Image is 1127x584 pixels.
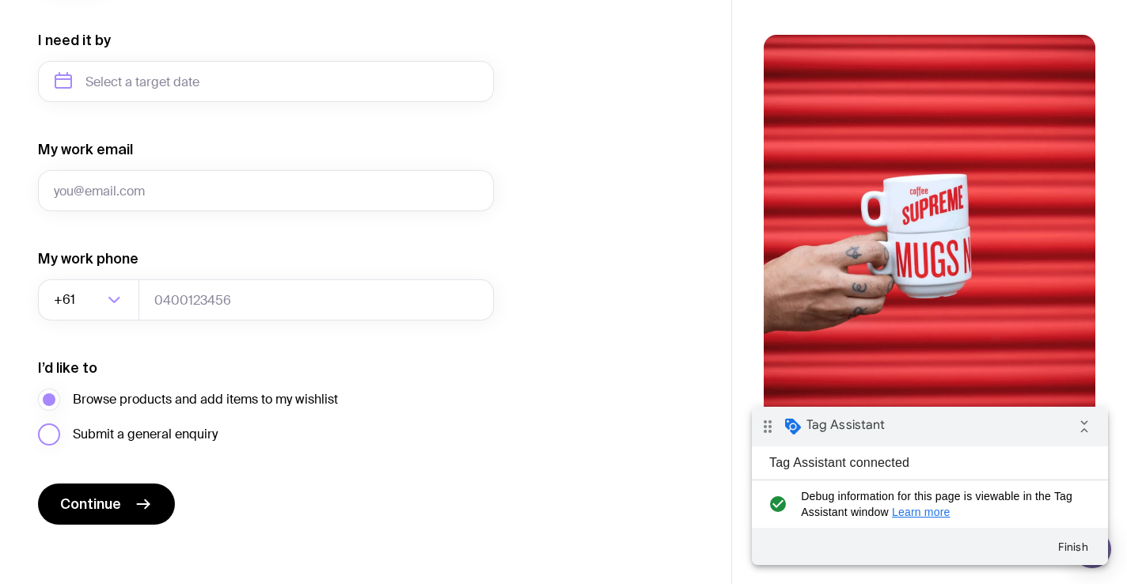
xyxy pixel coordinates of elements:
[139,279,494,320] input: 0400123456
[60,495,121,514] span: Continue
[38,31,111,50] label: I need it by
[38,61,494,102] input: Select a target date
[49,82,330,113] span: Debug information for this page is viewable in the Tag Assistant window
[73,390,338,409] span: Browse products and add items to my wishlist
[38,279,139,320] div: Search for option
[38,170,494,211] input: you@email.com
[55,10,133,26] span: Tag Assistant
[13,82,39,113] i: check_circle
[293,126,350,154] button: Finish
[140,99,199,112] a: Learn more
[38,249,139,268] label: My work phone
[38,140,133,159] label: My work email
[78,279,103,320] input: Search for option
[54,279,78,320] span: +61
[73,425,218,444] span: Submit a general enquiry
[317,4,348,36] i: Collapse debug badge
[38,484,175,525] button: Continue
[38,358,97,377] label: I’d like to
